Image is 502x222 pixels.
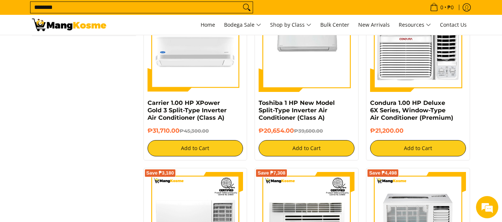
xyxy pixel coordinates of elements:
[241,2,253,13] button: Search
[439,5,444,10] span: 0
[317,15,353,35] a: Bulk Center
[146,171,174,175] span: Save ₱3,180
[114,15,470,35] nav: Main Menu
[224,20,261,30] span: Bodega Sale
[148,99,227,121] a: Carrier 1.00 HP XPower Gold 3 Split-Type Inverter Air Conditioner (Class A)
[399,20,431,30] span: Resources
[358,21,390,28] span: New Arrivals
[266,15,315,35] a: Shop by Class
[32,19,106,31] img: Bodega Sale Aircon l Mang Kosme: Home Appliances Warehouse Sale
[369,171,397,175] span: Save ₱4,498
[259,127,354,135] h6: ₱20,654.00
[270,20,311,30] span: Shop by Class
[259,99,335,121] a: Toshiba 1 HP New Model Split-Type Inverter Air Conditioner (Class A)
[354,15,393,35] a: New Arrivals
[258,171,285,175] span: Save ₱7,308
[197,15,219,35] a: Home
[428,3,456,11] span: •
[446,5,455,10] span: ₱0
[201,21,215,28] span: Home
[294,128,323,134] del: ₱39,600.00
[43,65,103,140] span: We're online!
[4,145,142,171] textarea: Type your message and hit 'Enter'
[370,99,453,121] a: Condura 1.00 HP Deluxe 6X Series, Window-Type Air Conditioner (Premium)
[39,42,125,51] div: Chat with us now
[148,140,243,156] button: Add to Cart
[259,140,354,156] button: Add to Cart
[370,140,466,156] button: Add to Cart
[148,127,243,135] h6: ₱31,710.00
[320,21,349,28] span: Bulk Center
[220,15,265,35] a: Bodega Sale
[440,21,467,28] span: Contact Us
[179,128,209,134] del: ₱45,300.00
[436,15,470,35] a: Contact Us
[395,15,435,35] a: Resources
[370,127,466,135] h6: ₱21,200.00
[122,4,140,21] div: Minimize live chat window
